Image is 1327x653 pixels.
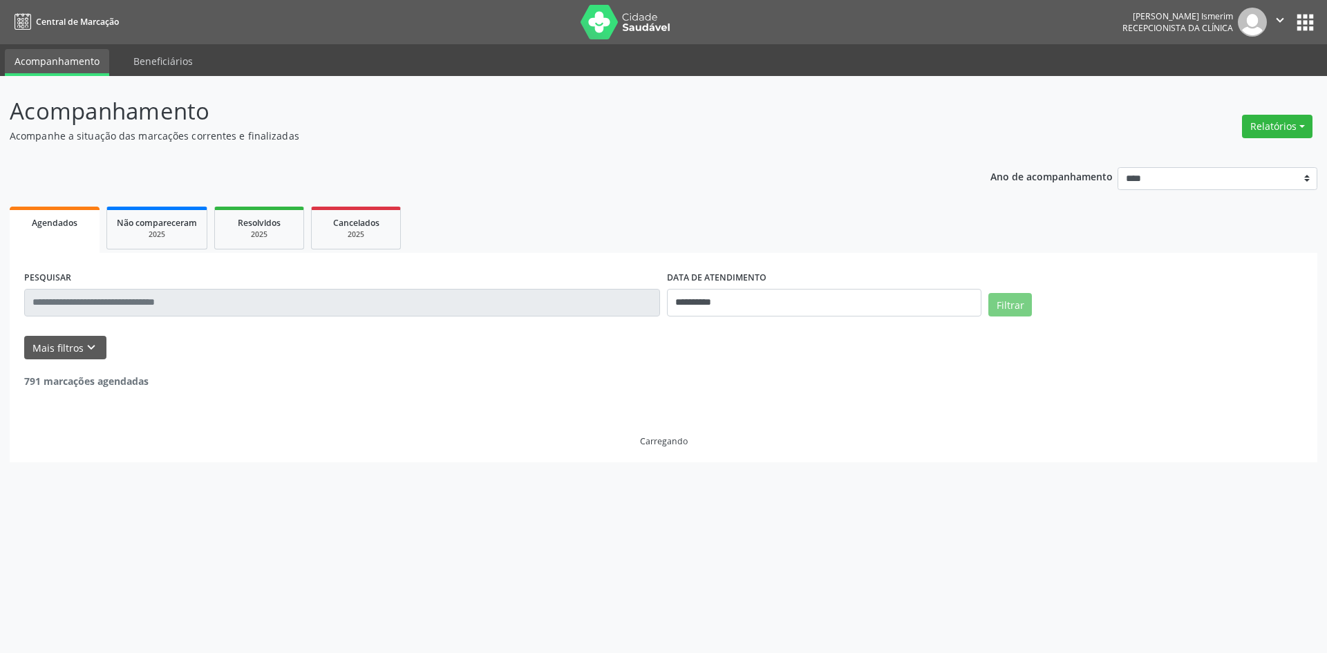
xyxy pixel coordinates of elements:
[36,16,119,28] span: Central de Marcação
[640,435,688,447] div: Carregando
[321,229,390,240] div: 2025
[988,293,1032,316] button: Filtrar
[32,217,77,229] span: Agendados
[117,217,197,229] span: Não compareceram
[1122,22,1233,34] span: Recepcionista da clínica
[10,10,119,33] a: Central de Marcação
[1272,12,1288,28] i: 
[1238,8,1267,37] img: img
[10,129,925,143] p: Acompanhe a situação das marcações correntes e finalizadas
[225,229,294,240] div: 2025
[5,49,109,76] a: Acompanhamento
[1267,8,1293,37] button: 
[667,267,766,289] label: DATA DE ATENDIMENTO
[1293,10,1317,35] button: apps
[24,375,149,388] strong: 791 marcações agendadas
[1242,115,1312,138] button: Relatórios
[990,167,1113,184] p: Ano de acompanhamento
[84,340,99,355] i: keyboard_arrow_down
[1122,10,1233,22] div: [PERSON_NAME] Ismerim
[333,217,379,229] span: Cancelados
[124,49,203,73] a: Beneficiários
[238,217,281,229] span: Resolvidos
[24,267,71,289] label: PESQUISAR
[10,94,925,129] p: Acompanhamento
[24,336,106,360] button: Mais filtroskeyboard_arrow_down
[117,229,197,240] div: 2025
